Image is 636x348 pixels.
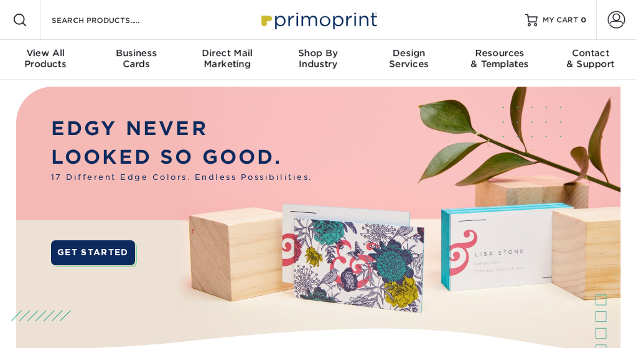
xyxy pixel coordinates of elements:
input: SEARCH PRODUCTS..... [50,12,172,27]
div: Industry [273,47,363,70]
div: & Support [545,47,636,70]
a: Resources& Templates [454,40,545,80]
div: & Templates [454,47,545,70]
div: Marketing [182,47,273,70]
span: Design [363,47,454,59]
div: Services [363,47,454,70]
span: 17 Different Edge Colors. Endless Possibilities. [51,172,312,183]
a: Direct MailMarketing [182,40,273,80]
a: Shop ByIndustry [273,40,363,80]
span: Shop By [273,47,363,59]
span: 0 [581,16,586,24]
a: DesignServices [363,40,454,80]
span: Resources [454,47,545,59]
a: GET STARTED [51,240,135,265]
span: Business [91,47,182,59]
a: BusinessCards [91,40,182,80]
span: Direct Mail [182,47,273,59]
p: EDGY NEVER [51,115,312,143]
p: LOOKED SO GOOD. [51,143,312,172]
div: Cards [91,47,182,70]
span: Contact [545,47,636,59]
a: Contact& Support [545,40,636,80]
img: Primoprint [256,6,380,33]
span: MY CART [543,15,578,26]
